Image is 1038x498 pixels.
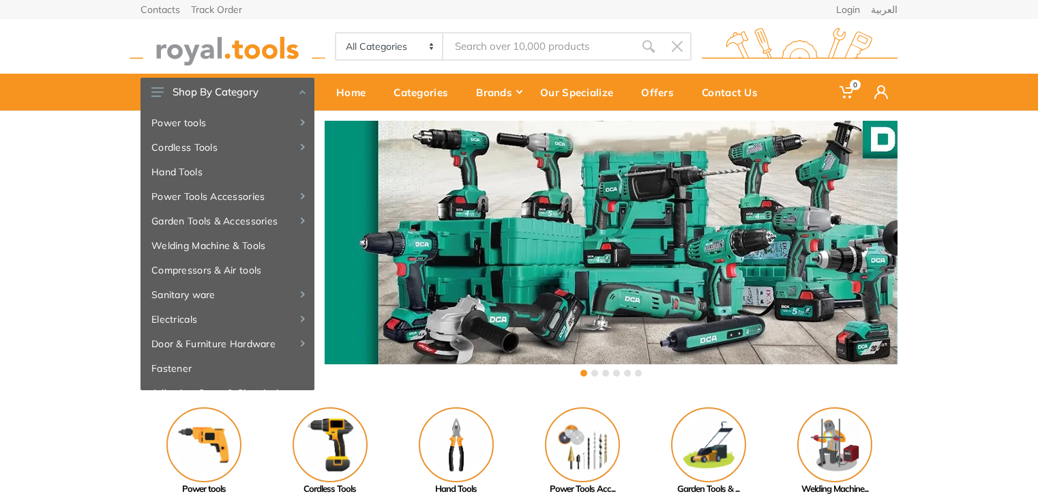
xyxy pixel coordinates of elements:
button: Shop By Category [140,78,314,106]
a: Home [327,74,384,111]
a: Cordless Tools [267,407,393,496]
a: Power tools [140,407,267,496]
select: Category [336,33,443,59]
img: royal.tools Logo [702,28,898,65]
a: Track Order [191,5,242,14]
div: Home [327,78,384,106]
a: Power Tools Accessories [140,184,314,209]
a: Welding Machine & Tools [140,233,314,258]
div: Power tools [140,482,267,496]
div: Power Tools Acc... [519,482,645,496]
a: Hand Tools [393,407,519,496]
a: Fastener [140,356,314,381]
img: Royal - Power Tools Accessories [545,407,620,482]
img: Royal - Hand Tools [419,407,494,482]
a: 0 [830,74,865,111]
img: Royal - Welding Machine & Tools [797,407,872,482]
div: Our Specialize [531,78,632,106]
img: Royal - Garden Tools & Accessories [671,407,746,482]
a: Contact Us [692,74,776,111]
div: Categories [384,78,466,106]
div: Welding Machine... [771,482,898,496]
a: Sanitary ware [140,282,314,307]
a: Garden Tools & Accessories [140,209,314,233]
input: Site search [443,32,634,61]
a: Cordless Tools [140,135,314,160]
a: Contacts [140,5,180,14]
div: Contact Us [692,78,776,106]
a: Hand Tools [140,160,314,184]
div: Offers [632,78,692,106]
a: Welding Machine... [771,407,898,496]
img: royal.tools Logo [130,28,325,65]
a: Login [836,5,860,14]
a: Our Specialize [531,74,632,111]
a: Door & Furniture Hardware [140,332,314,356]
div: Garden Tools & ... [645,482,771,496]
a: Categories [384,74,466,111]
a: Power tools [140,111,314,135]
a: Electricals [140,307,314,332]
a: Offers [632,74,692,111]
div: Brands [466,78,531,106]
span: 0 [850,80,861,90]
div: Hand Tools [393,482,519,496]
img: Royal - Power tools [166,407,241,482]
a: Compressors & Air tools [140,258,314,282]
img: Royal - Cordless Tools [293,407,368,482]
a: Adhesive, Spray & Chemical [140,381,314,405]
a: Power Tools Acc... [519,407,645,496]
a: Garden Tools & ... [645,407,771,496]
div: Cordless Tools [267,482,393,496]
a: العربية [871,5,898,14]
